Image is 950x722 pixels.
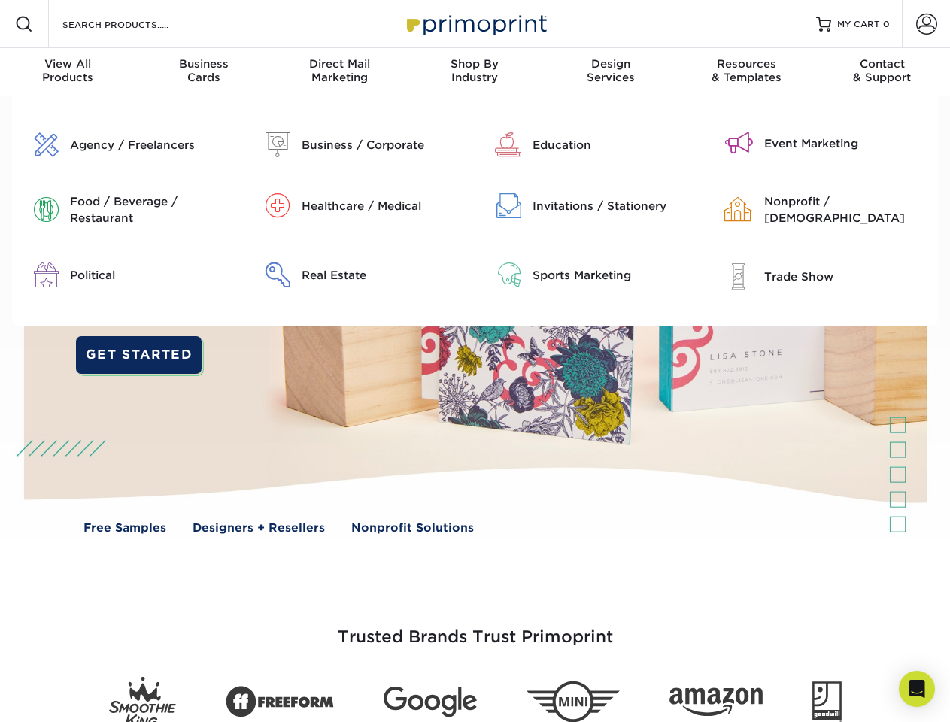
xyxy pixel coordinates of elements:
div: Industry [407,57,542,84]
span: Business [135,57,271,71]
h3: Trusted Brands Trust Primoprint [35,591,915,665]
input: SEARCH PRODUCTS..... [61,15,208,33]
div: Services [543,57,678,84]
img: Google [384,687,477,717]
span: MY CART [837,18,880,31]
div: & Support [815,57,950,84]
div: Cards [135,57,271,84]
img: Primoprint [400,8,551,40]
div: Marketing [272,57,407,84]
span: Resources [678,57,814,71]
span: Contact [815,57,950,71]
a: Direct MailMarketing [272,48,407,96]
span: Direct Mail [272,57,407,71]
a: Shop ByIndustry [407,48,542,96]
a: BusinessCards [135,48,271,96]
div: & Templates [678,57,814,84]
a: Contact& Support [815,48,950,96]
span: 0 [883,19,890,29]
img: Goodwill [812,681,842,722]
a: DesignServices [543,48,678,96]
span: Shop By [407,57,542,71]
img: Amazon [669,688,763,717]
span: Design [543,57,678,71]
div: Open Intercom Messenger [899,671,935,707]
a: Resources& Templates [678,48,814,96]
